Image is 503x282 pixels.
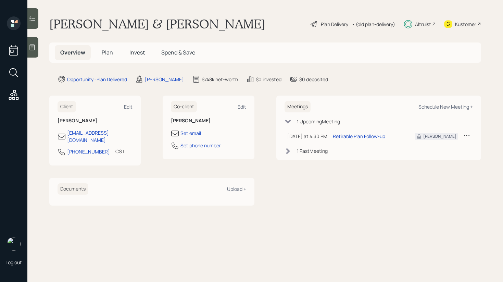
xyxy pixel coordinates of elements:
[256,76,281,83] div: $0 invested
[67,76,127,83] div: Opportunity · Plan Delivered
[5,259,22,266] div: Log out
[423,133,456,139] div: [PERSON_NAME]
[321,21,348,28] div: Plan Delivery
[180,142,221,149] div: Set phone number
[129,49,145,56] span: Invest
[418,103,473,110] div: Schedule New Meeting +
[180,130,201,137] div: Set email
[285,101,311,112] h6: Meetings
[58,101,76,112] h6: Client
[67,148,110,155] div: [PHONE_NUMBER]
[297,147,328,155] div: 1 Past Meeting
[7,237,21,251] img: retirable_logo.png
[227,186,246,192] div: Upload +
[58,118,133,124] h6: [PERSON_NAME]
[60,49,85,56] span: Overview
[115,148,125,155] div: CST
[161,49,195,56] span: Spend & Save
[299,76,328,83] div: $0 deposited
[333,133,385,140] div: Retirable Plan Follow-up
[415,21,431,28] div: Altruist
[352,21,395,28] div: • (old plan-delivery)
[202,76,238,83] div: $748k net-worth
[171,101,197,112] h6: Co-client
[145,76,184,83] div: [PERSON_NAME]
[297,118,340,125] div: 1 Upcoming Meeting
[238,103,246,110] div: Edit
[58,183,88,195] h6: Documents
[287,133,327,140] div: [DATE] at 4:30 PM
[455,21,476,28] div: Kustomer
[102,49,113,56] span: Plan
[124,103,133,110] div: Edit
[49,16,265,32] h1: [PERSON_NAME] & [PERSON_NAME]
[67,129,133,144] div: [EMAIL_ADDRESS][DOMAIN_NAME]
[171,118,246,124] h6: [PERSON_NAME]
